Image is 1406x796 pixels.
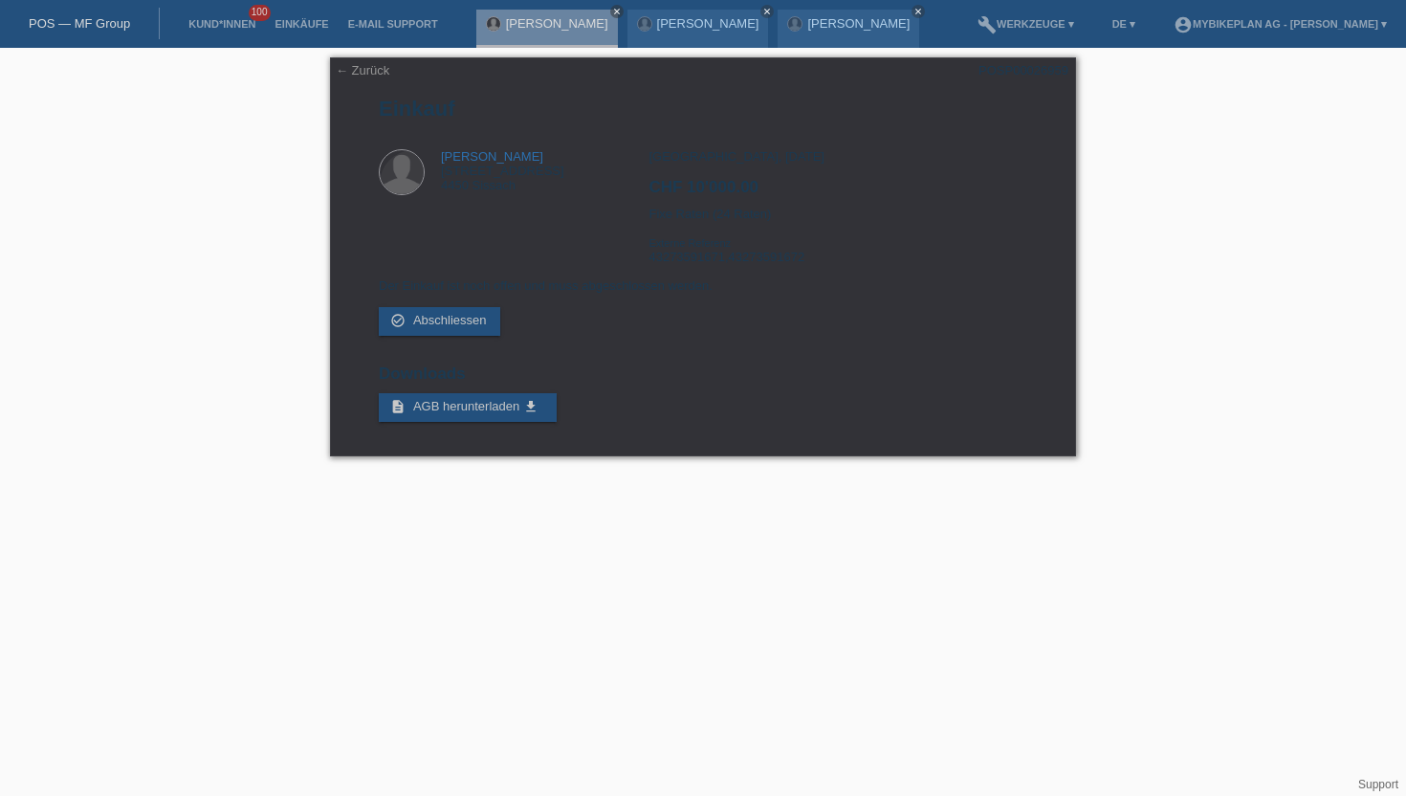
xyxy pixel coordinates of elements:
div: [GEOGRAPHIC_DATA], [DATE] Fixe Raten (24 Raten) 43273591671,43273591672 [648,149,1026,278]
span: Abschliessen [413,313,487,327]
a: ← Zurück [336,63,389,77]
i: close [762,7,772,16]
h2: Downloads [379,365,1027,393]
i: description [390,399,406,414]
a: POS — MF Group [29,16,130,31]
a: buildWerkzeuge ▾ [968,18,1084,30]
a: [PERSON_NAME] [657,16,759,31]
i: get_app [523,399,538,414]
a: close [610,5,624,18]
a: [PERSON_NAME] [807,16,910,31]
a: close [912,5,925,18]
i: check_circle_outline [390,313,406,328]
i: account_circle [1174,15,1193,34]
a: [PERSON_NAME] [506,16,608,31]
div: [STREET_ADDRESS] 4450 Sissach [441,149,564,192]
a: [PERSON_NAME] [441,149,543,164]
span: Externe Referenz [648,237,731,249]
a: E-Mail Support [339,18,448,30]
i: close [612,7,622,16]
i: build [978,15,997,34]
a: account_circleMybikeplan AG - [PERSON_NAME] ▾ [1164,18,1396,30]
a: description AGB herunterladen get_app [379,393,557,422]
div: POSP00026959 [978,63,1068,77]
span: AGB herunterladen [413,399,519,413]
h2: CHF 10'000.00 [648,178,1026,207]
a: check_circle_outline Abschliessen [379,307,500,336]
a: Support [1358,778,1398,791]
i: close [913,7,923,16]
a: Einkäufe [265,18,338,30]
p: Der Einkauf ist noch offen und muss abgeschlossen werden. [379,278,1027,293]
span: 100 [249,5,272,21]
a: Kund*innen [179,18,265,30]
h1: Einkauf [379,97,1027,121]
a: DE ▾ [1103,18,1145,30]
a: close [760,5,774,18]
